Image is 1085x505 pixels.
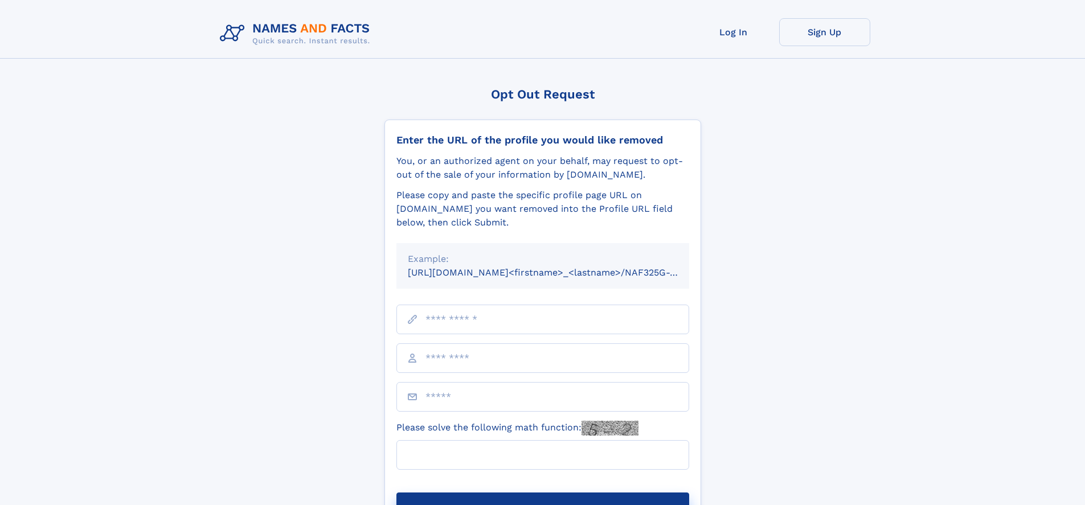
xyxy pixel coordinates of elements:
[384,87,701,101] div: Opt Out Request
[396,188,689,229] div: Please copy and paste the specific profile page URL on [DOMAIN_NAME] you want removed into the Pr...
[396,134,689,146] div: Enter the URL of the profile you would like removed
[688,18,779,46] a: Log In
[396,154,689,182] div: You, or an authorized agent on your behalf, may request to opt-out of the sale of your informatio...
[396,421,638,436] label: Please solve the following math function:
[779,18,870,46] a: Sign Up
[408,252,678,266] div: Example:
[408,267,711,278] small: [URL][DOMAIN_NAME]<firstname>_<lastname>/NAF325G-xxxxxxxx
[215,18,379,49] img: Logo Names and Facts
